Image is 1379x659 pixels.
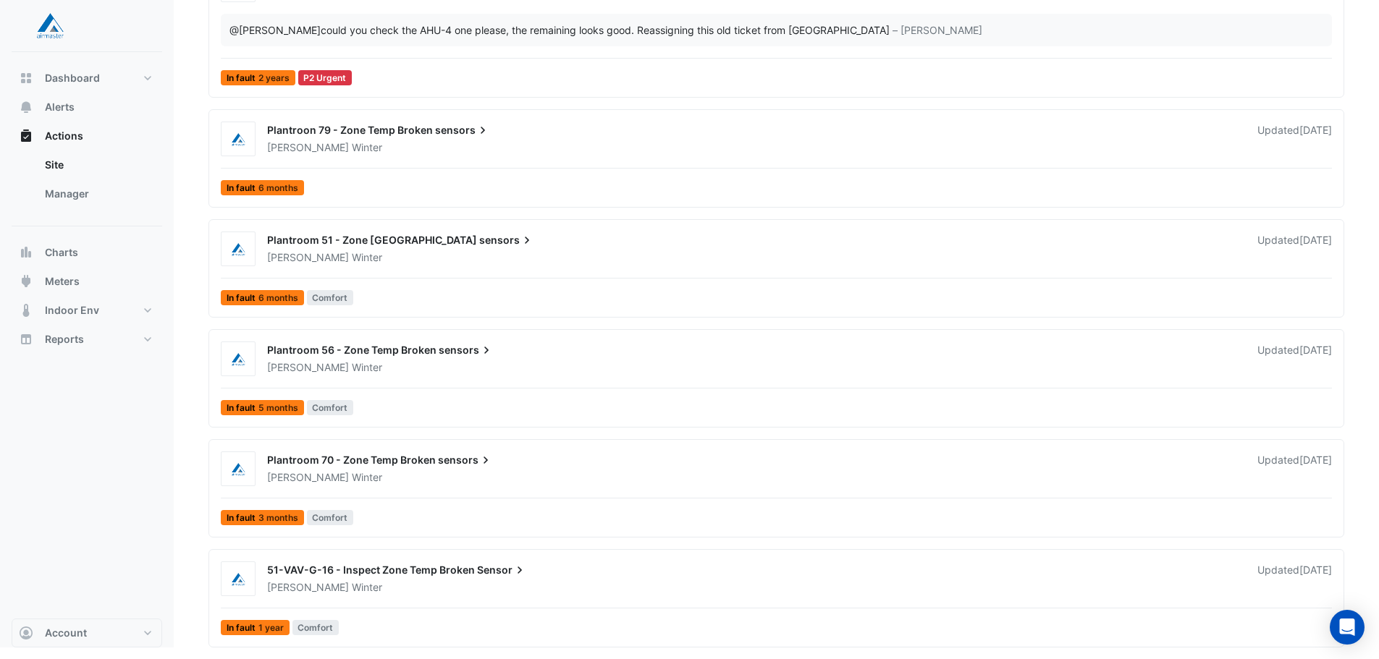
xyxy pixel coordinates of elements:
span: 3 months [258,514,298,522]
span: Account [45,626,87,640]
span: Thu 31-Jul-2025 15:09 AEST [1299,454,1332,466]
span: sensors [439,343,494,357]
button: Actions [12,122,162,150]
span: Dashboard [45,71,100,85]
span: Reports [45,332,84,346]
span: Plantroom 51 - Zone [GEOGRAPHIC_DATA] [267,234,477,246]
a: Site [33,150,162,179]
span: Thu 21-Aug-2025 10:05 AEST [1299,234,1332,246]
app-icon: Indoor Env [19,303,33,318]
span: sensors [479,233,534,247]
span: 5 months [258,404,298,412]
span: Plantroom 70 - Zone Temp Broken [267,454,436,466]
span: Winter [352,250,382,265]
span: cwinter@airmaster.com.au [Airmaster Australia] [229,24,321,36]
span: 1 year [258,624,284,632]
span: 6 months [258,184,298,192]
span: sensors [438,453,493,467]
app-icon: Reports [19,332,33,346]
span: 2 years [258,74,290,82]
button: Meters [12,267,162,296]
img: Airmaster Australia [222,572,255,587]
span: Comfort [307,400,354,415]
app-icon: Charts [19,245,33,260]
button: Account [12,618,162,647]
span: In fault [221,620,290,635]
div: Updated [1257,343,1332,375]
img: Airmaster Australia [222,462,255,477]
span: 6 months [258,294,298,302]
span: Actions [45,129,83,143]
span: Meters [45,274,80,289]
img: Airmaster Australia [222,242,255,257]
img: Airmaster Australia [222,132,255,147]
span: Winter [352,360,382,375]
span: Comfort [307,290,354,305]
span: In fault [221,290,304,305]
span: [PERSON_NAME] [267,141,349,153]
div: Updated [1257,563,1332,595]
button: Indoor Env [12,296,162,325]
span: sensors [435,123,490,137]
span: [PERSON_NAME] [267,251,349,263]
div: Open Intercom Messenger [1330,610,1365,645]
button: Charts [12,238,162,267]
span: [PERSON_NAME] [267,471,349,483]
span: Tue 25-Mar-2025 09:32 AEDT [1299,564,1332,576]
div: Updated [1257,453,1332,485]
app-icon: Meters [19,274,33,289]
span: – [PERSON_NAME] [893,22,982,38]
span: [PERSON_NAME] [267,581,349,593]
button: Dashboard [12,64,162,93]
span: Thu 31-Jul-2025 15:15 AEST [1299,344,1332,356]
a: Manager [33,179,162,208]
span: In fault [221,180,304,195]
span: In fault [221,400,304,415]
img: Airmaster Australia [222,352,255,367]
div: Updated [1257,123,1332,155]
span: Charts [45,245,78,260]
span: Winter [352,140,382,155]
span: Indoor Env [45,303,99,318]
button: Reports [12,325,162,354]
span: [PERSON_NAME] [267,361,349,373]
span: In fault [221,70,295,85]
span: Sensor [477,563,527,577]
img: Company Logo [17,12,83,41]
app-icon: Dashboard [19,71,33,85]
span: Tue 26-Aug-2025 13:49 AEST [1299,124,1332,136]
span: Winter [352,470,382,485]
span: Plantroon 79 - Zone Temp Broken [267,124,433,136]
div: Updated [1257,233,1332,265]
button: Alerts [12,93,162,122]
app-icon: Actions [19,129,33,143]
div: could you check the AHU-4 one please, the remaining looks good. Reassigning this old ticket from ... [229,22,890,38]
div: Actions [12,150,162,214]
span: Winter [352,580,382,595]
span: Alerts [45,100,75,114]
div: P2 Urgent [298,70,353,85]
span: Comfort [307,510,354,525]
span: Plantroom 56 - Zone Temp Broken [267,344,437,356]
span: In fault [221,510,304,525]
span: Comfort [292,620,340,635]
span: 51-VAV-G-16 - Inspect Zone Temp Broken [267,564,475,576]
app-icon: Alerts [19,100,33,114]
